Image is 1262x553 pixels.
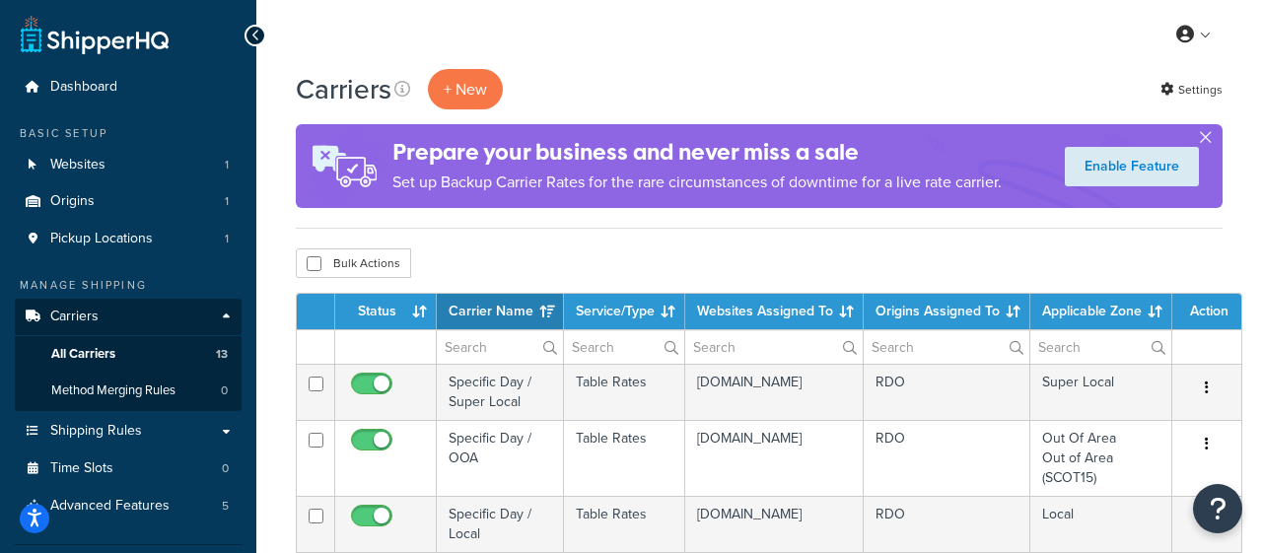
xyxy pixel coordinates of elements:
span: 5 [222,498,229,515]
img: ad-rules-rateshop-fe6ec290ccb7230408bd80ed9643f0289d75e0ffd9eb532fc0e269fcd187b520.png [296,124,392,208]
th: Websites Assigned To: activate to sort column ascending [685,294,864,329]
span: Carriers [50,309,99,325]
span: All Carriers [51,346,115,363]
a: ShipperHQ Home [21,15,169,54]
input: Search [685,330,863,364]
td: [DOMAIN_NAME] [685,420,864,496]
span: Time Slots [50,460,113,477]
span: Origins [50,193,95,210]
th: Service/Type: activate to sort column ascending [564,294,685,329]
a: Advanced Features 5 [15,488,242,524]
div: Manage Shipping [15,277,242,294]
a: Time Slots 0 [15,450,242,487]
li: Time Slots [15,450,242,487]
a: Carriers [15,299,242,335]
h1: Carriers [296,70,391,108]
th: Action [1172,294,1241,329]
span: Dashboard [50,79,117,96]
li: Pickup Locations [15,221,242,257]
a: Websites 1 [15,147,242,183]
td: Table Rates [564,496,685,552]
input: Search [1030,330,1171,364]
p: Set up Backup Carrier Rates for the rare circumstances of downtime for a live rate carrier. [392,169,1002,196]
li: All Carriers [15,336,242,373]
span: 13 [216,346,228,363]
th: Status: activate to sort column ascending [335,294,437,329]
li: Carriers [15,299,242,411]
td: [DOMAIN_NAME] [685,496,864,552]
input: Search [437,330,563,364]
td: Super Local [1030,364,1172,420]
th: Applicable Zone: activate to sort column ascending [1030,294,1172,329]
button: Bulk Actions [296,248,411,278]
a: Settings [1160,76,1223,104]
li: Origins [15,183,242,220]
a: Pickup Locations 1 [15,221,242,257]
a: Enable Feature [1065,147,1199,186]
a: Dashboard [15,69,242,105]
a: Method Merging Rules 0 [15,373,242,409]
a: Origins 1 [15,183,242,220]
th: Origins Assigned To: activate to sort column ascending [864,294,1030,329]
span: Method Merging Rules [51,382,175,399]
td: Specific Day / OOA [437,420,564,496]
span: Shipping Rules [50,423,142,440]
td: RDO [864,420,1030,496]
th: Carrier Name: activate to sort column ascending [437,294,564,329]
li: Method Merging Rules [15,373,242,409]
li: Advanced Features [15,488,242,524]
td: RDO [864,364,1030,420]
h4: Prepare your business and never miss a sale [392,136,1002,169]
span: Advanced Features [50,498,170,515]
td: Local [1030,496,1172,552]
td: Specific Day / Super Local [437,364,564,420]
input: Search [864,330,1029,364]
span: 1 [225,157,229,173]
td: RDO [864,496,1030,552]
span: Pickup Locations [50,231,153,247]
td: Out Of Area Out of Area (SCOT15) [1030,420,1172,496]
td: Table Rates [564,364,685,420]
button: + New [428,69,503,109]
a: All Carriers 13 [15,336,242,373]
span: 1 [225,231,229,247]
td: [DOMAIN_NAME] [685,364,864,420]
a: Shipping Rules [15,413,242,449]
span: 0 [221,382,228,399]
button: Open Resource Center [1193,484,1242,533]
input: Search [564,330,684,364]
li: Websites [15,147,242,183]
span: 1 [225,193,229,210]
div: Basic Setup [15,125,242,142]
span: 0 [222,460,229,477]
td: Table Rates [564,420,685,496]
td: Specific Day / Local [437,496,564,552]
span: Websites [50,157,105,173]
